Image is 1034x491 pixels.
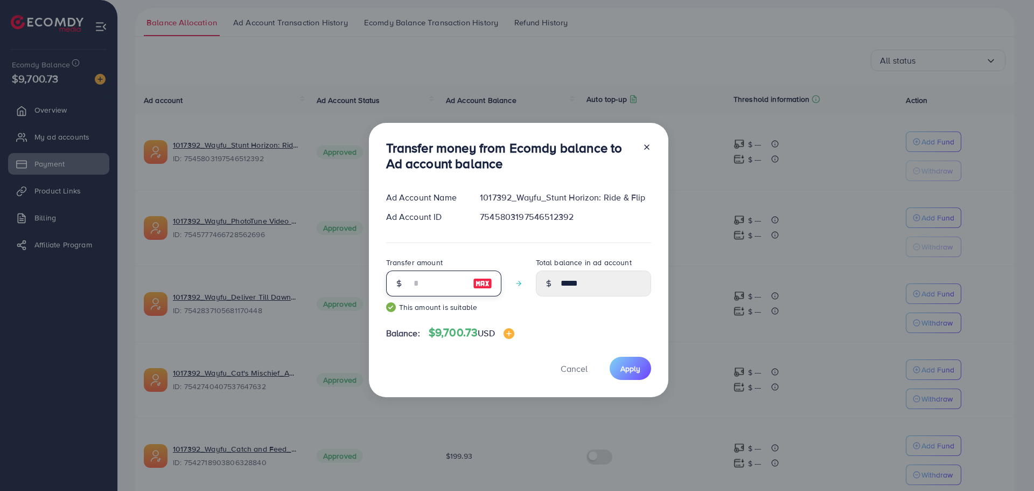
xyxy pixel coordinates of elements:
button: Cancel [547,357,601,380]
span: Apply [620,363,640,374]
span: Cancel [561,363,588,375]
div: 7545803197546512392 [471,211,659,223]
span: USD [478,327,494,339]
div: Ad Account ID [378,211,472,223]
span: Balance: [386,327,420,340]
h3: Transfer money from Ecomdy balance to Ad account balance [386,140,634,171]
label: Total balance in ad account [536,257,632,268]
iframe: Chat [988,442,1026,483]
button: Apply [610,357,651,380]
img: guide [386,302,396,312]
h4: $9,700.73 [429,326,514,340]
img: image [473,277,492,290]
label: Transfer amount [386,257,443,268]
img: image [504,328,514,339]
div: Ad Account Name [378,191,472,204]
small: This amount is suitable [386,302,501,313]
div: 1017392_Wayfu_Stunt Horizon: Ride & Flip [471,191,659,204]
